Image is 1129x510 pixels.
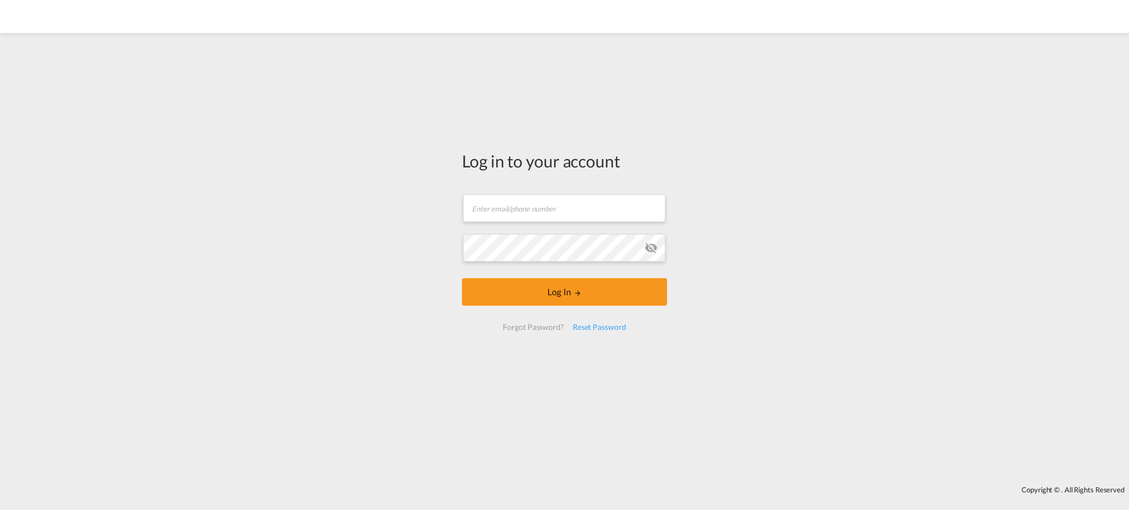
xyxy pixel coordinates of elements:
input: Enter email/phone number [463,194,665,222]
div: Forgot Password? [498,317,568,337]
div: Reset Password [568,317,631,337]
button: LOGIN [462,278,667,306]
md-icon: icon-eye-off [644,241,658,254]
div: Log in to your account [462,149,667,172]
